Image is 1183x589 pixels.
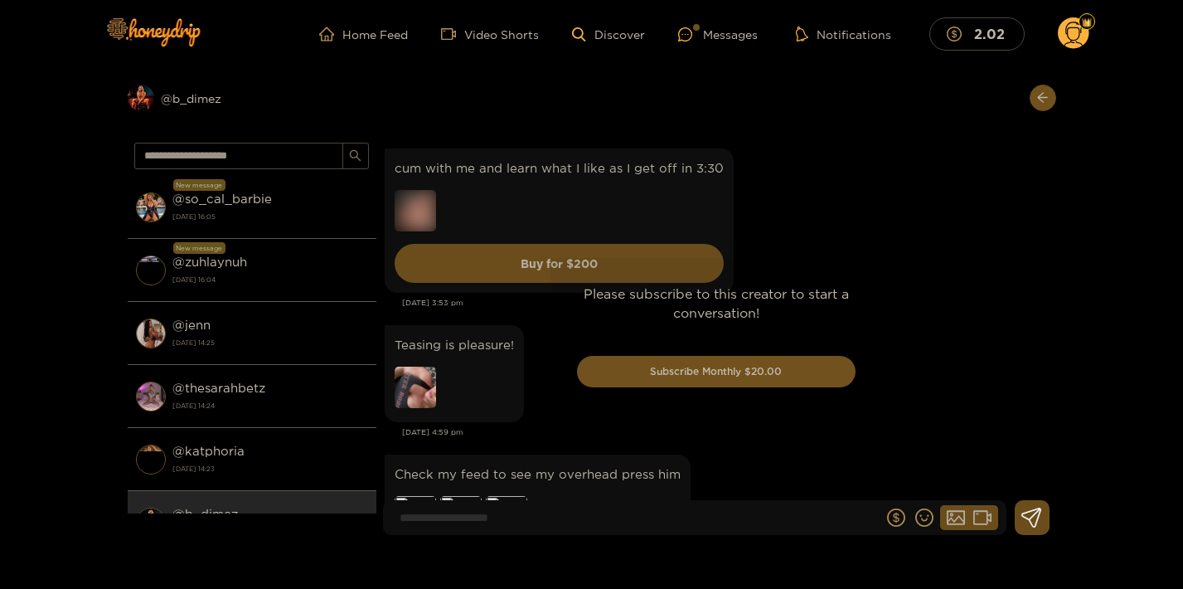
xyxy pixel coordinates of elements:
span: home [319,27,342,41]
span: search [349,149,361,163]
button: Subscribe Monthly $20.00 [577,356,856,387]
strong: @ katphoria [172,444,245,458]
button: 2.02 [929,17,1025,50]
span: video-camera [441,27,464,41]
strong: [DATE] 16:05 [172,209,368,224]
strong: @ so_cal_barbie [172,192,272,206]
strong: [DATE] 16:04 [172,272,368,287]
img: conversation [136,445,166,475]
button: search [342,143,369,169]
button: Notifications [791,26,896,42]
div: New message [173,242,225,254]
p: Please subscribe to this creator to start a conversation! [577,285,856,323]
strong: [DATE] 14:23 [172,461,368,476]
img: conversation [136,256,166,285]
strong: @ thesarahbetz [172,381,265,395]
img: Fan Level [1082,17,1092,27]
span: dollar [947,27,970,41]
div: Messages [678,25,758,44]
a: Discover [572,27,644,41]
img: conversation [136,382,166,411]
mark: 2.02 [972,25,1007,42]
div: New message [173,179,225,191]
span: arrow-left [1036,91,1049,105]
img: conversation [136,319,166,348]
img: conversation [136,508,166,538]
strong: @ b_dimez [172,507,238,521]
button: arrow-left [1030,85,1056,111]
strong: [DATE] 14:25 [172,335,368,350]
strong: [DATE] 14:24 [172,398,368,413]
div: @b_dimez [128,85,376,111]
a: Video Shorts [441,27,539,41]
strong: @ zuhlaynuh [172,255,247,269]
a: Home Feed [319,27,408,41]
strong: @ jenn [172,318,211,332]
img: conversation [136,192,166,222]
